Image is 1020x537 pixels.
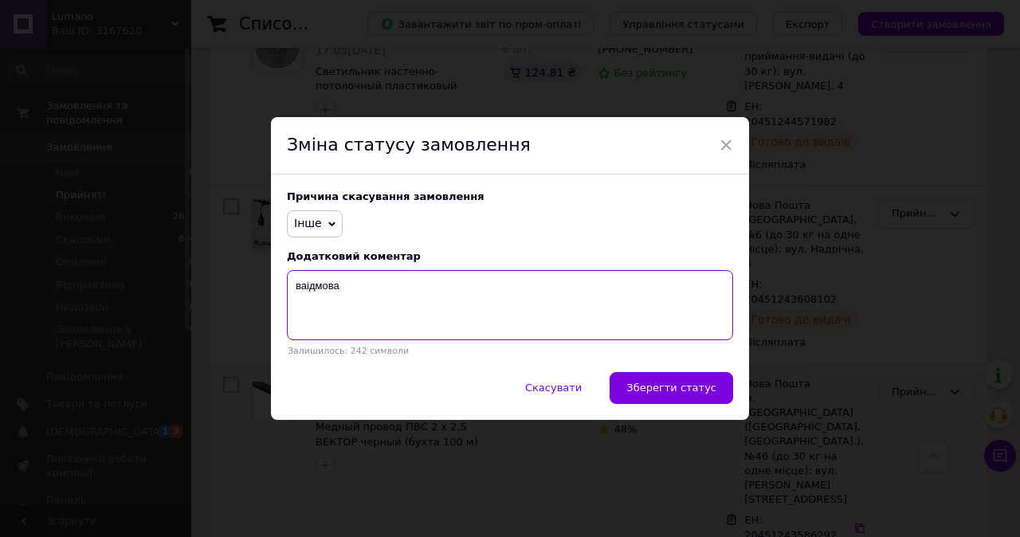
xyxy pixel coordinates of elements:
textarea: ваідмова [287,270,733,340]
span: × [719,131,733,159]
span: Зберегти статус [626,382,716,394]
div: Додатковий коментар [287,250,733,262]
button: Зберегти статус [610,372,733,404]
span: Скасувати [525,382,582,394]
p: Залишилось: 242 символи [287,346,733,356]
button: Скасувати [508,372,598,404]
div: Причина скасування замовлення [287,190,733,202]
span: Інше [294,217,322,229]
div: Зміна статусу замовлення [271,117,749,174]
